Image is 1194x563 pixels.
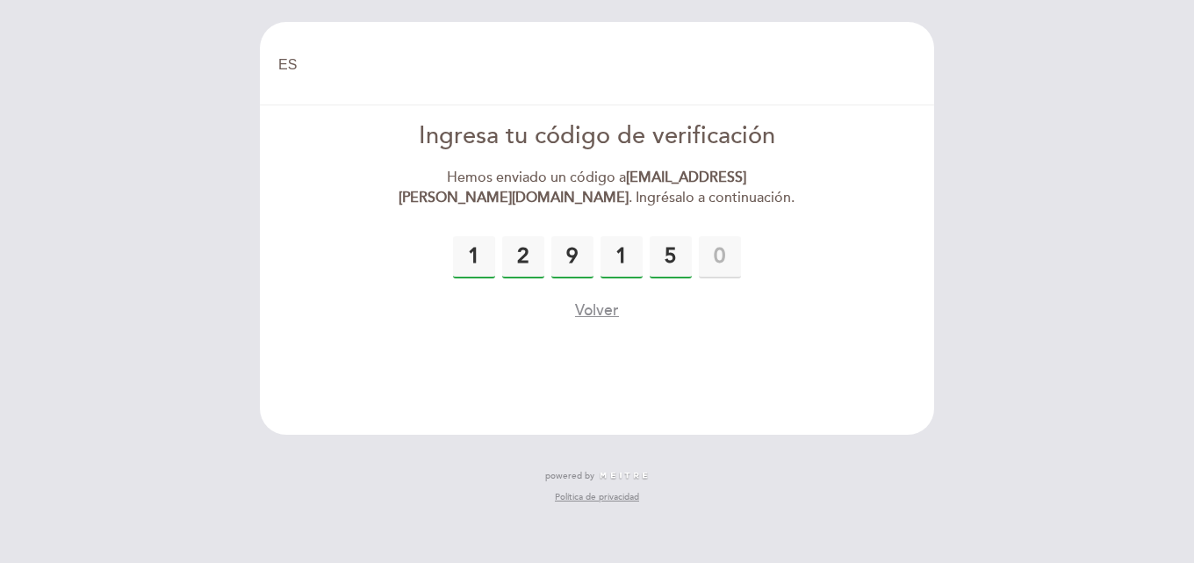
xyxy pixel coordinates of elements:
[545,470,594,482] span: powered by
[699,236,741,278] input: 0
[650,236,692,278] input: 0
[545,470,649,482] a: powered by
[575,300,619,321] button: Volver
[399,169,746,206] strong: [EMAIL_ADDRESS][PERSON_NAME][DOMAIN_NAME]
[551,236,593,278] input: 0
[502,236,544,278] input: 0
[396,119,799,154] div: Ingresa tu código de verificación
[453,236,495,278] input: 0
[601,236,643,278] input: 0
[555,491,639,503] a: Política de privacidad
[599,472,649,480] img: MEITRE
[396,168,799,208] div: Hemos enviado un código a . Ingrésalo a continuación.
